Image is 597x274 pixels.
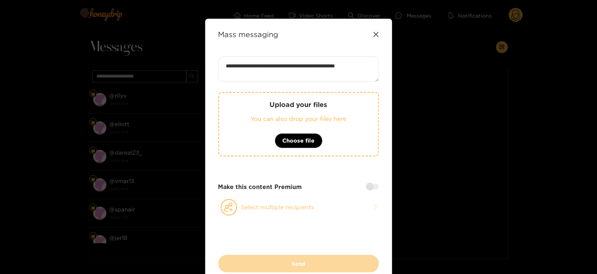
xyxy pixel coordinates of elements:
p: Upload your files [234,100,363,109]
strong: Make this content Premium [218,183,302,191]
p: You can also drop your files here [234,115,363,123]
strong: Mass messaging [218,30,279,39]
button: Choose file [275,133,323,148]
span: Choose file [283,136,315,145]
button: Select multiple recipients [218,199,379,216]
button: Send [218,255,379,273]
